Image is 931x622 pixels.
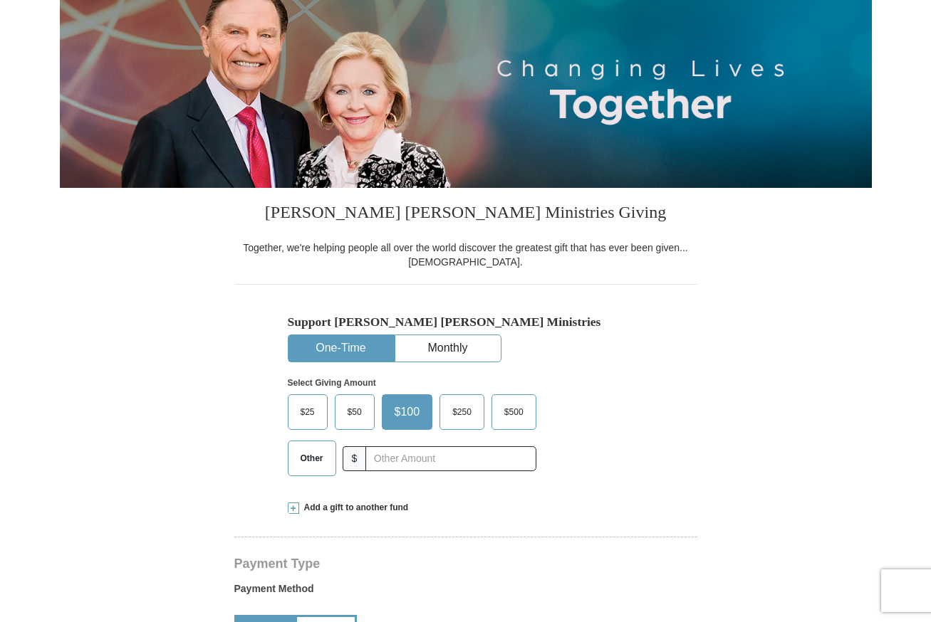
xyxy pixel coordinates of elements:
h5: Support [PERSON_NAME] [PERSON_NAME] Ministries [288,315,644,330]
h3: [PERSON_NAME] [PERSON_NAME] Ministries Giving [234,188,697,241]
span: $25 [293,401,322,423]
span: $ [343,446,367,471]
button: Monthly [395,335,501,362]
div: Together, we're helping people all over the world discover the greatest gift that has ever been g... [234,241,697,269]
h4: Payment Type [234,558,697,569]
label: Payment Method [234,581,697,603]
span: $250 [445,401,479,423]
strong: Select Giving Amount [288,378,376,388]
span: $500 [497,401,531,423]
span: $100 [388,401,427,423]
span: $50 [340,401,369,423]
input: Other Amount [365,446,536,471]
span: Add a gift to another fund [299,502,409,514]
button: One-Time [288,335,394,362]
span: Other [293,448,331,469]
